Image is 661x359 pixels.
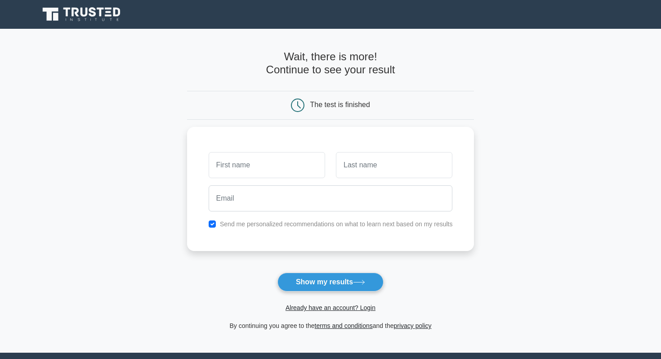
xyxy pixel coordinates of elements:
[182,320,480,331] div: By continuing you agree to the and the
[336,152,452,178] input: Last name
[286,304,375,311] a: Already have an account? Login
[209,152,325,178] input: First name
[209,185,453,211] input: Email
[315,322,373,329] a: terms and conditions
[220,220,453,228] label: Send me personalized recommendations on what to learn next based on my results
[310,101,370,108] div: The test is finished
[394,322,432,329] a: privacy policy
[277,273,384,292] button: Show my results
[187,50,474,76] h4: Wait, there is more! Continue to see your result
